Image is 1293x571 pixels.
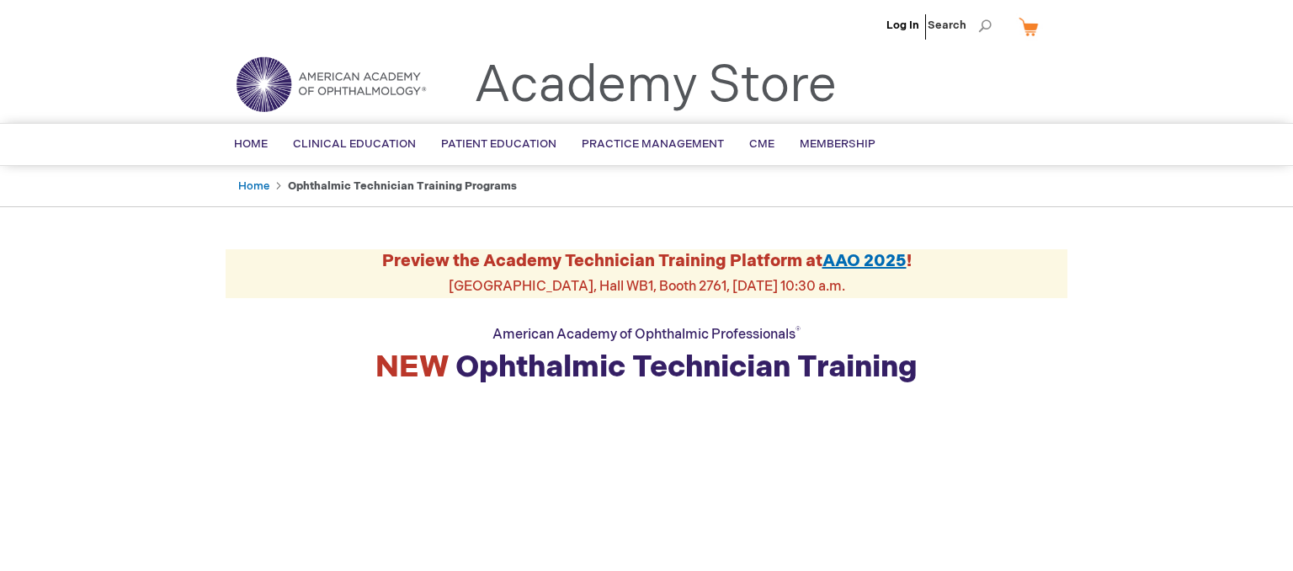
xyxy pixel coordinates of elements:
span: Patient Education [441,137,556,151]
span: [GEOGRAPHIC_DATA], Hall WB1, Booth 2761, [DATE] 10:30 a.m. [449,279,845,295]
span: CME [749,137,774,151]
strong: Ophthalmic Technician Training Programs [288,179,517,193]
span: Search [928,8,992,42]
span: Clinical Education [293,137,416,151]
a: AAO 2025 [822,251,907,271]
sup: ® [795,325,801,336]
a: Log In [886,19,919,32]
strong: Preview the Academy Technician Training Platform at ! [382,251,912,271]
span: Membership [800,137,875,151]
strong: Ophthalmic Technician Training [375,350,918,386]
span: NEW [375,350,449,386]
a: Home [238,179,269,193]
a: Academy Store [474,56,837,116]
span: Home [234,137,268,151]
span: Practice Management [582,137,724,151]
span: American Academy of Ophthalmic Professionals [492,327,801,343]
